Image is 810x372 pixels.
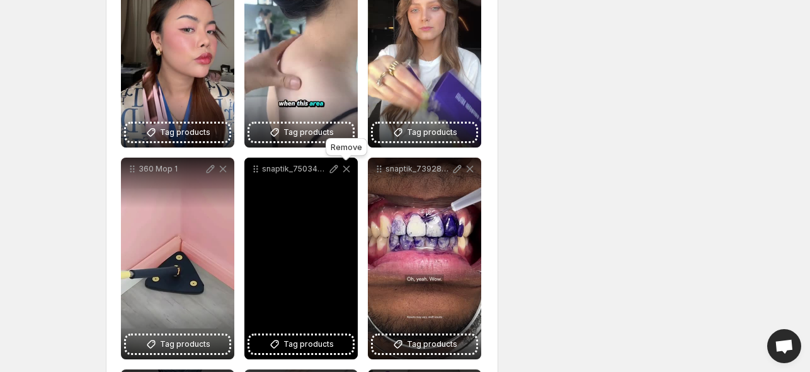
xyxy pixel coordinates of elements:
div: snaptik_7503454389512768775Tag products [244,158,358,359]
div: snaptik_7392850211506359560_v2Tag products [368,158,481,359]
span: Tag products [160,126,210,139]
div: 360 Mop 1Tag products [121,158,234,359]
span: Tag products [407,126,457,139]
button: Tag products [249,335,353,353]
span: Tag products [283,338,334,351]
button: Tag products [249,124,353,141]
span: Tag products [160,338,210,351]
p: snaptik_7392850211506359560_v2 [385,164,451,174]
span: Tag products [283,126,334,139]
button: Tag products [126,335,229,353]
button: Tag products [373,124,476,141]
p: snaptik_7503454389512768775 [262,164,328,174]
button: Tag products [373,335,476,353]
a: Open chat [767,329,801,363]
span: Tag products [407,338,457,351]
button: Tag products [126,124,229,141]
p: 360 Mop 1 [139,164,204,174]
